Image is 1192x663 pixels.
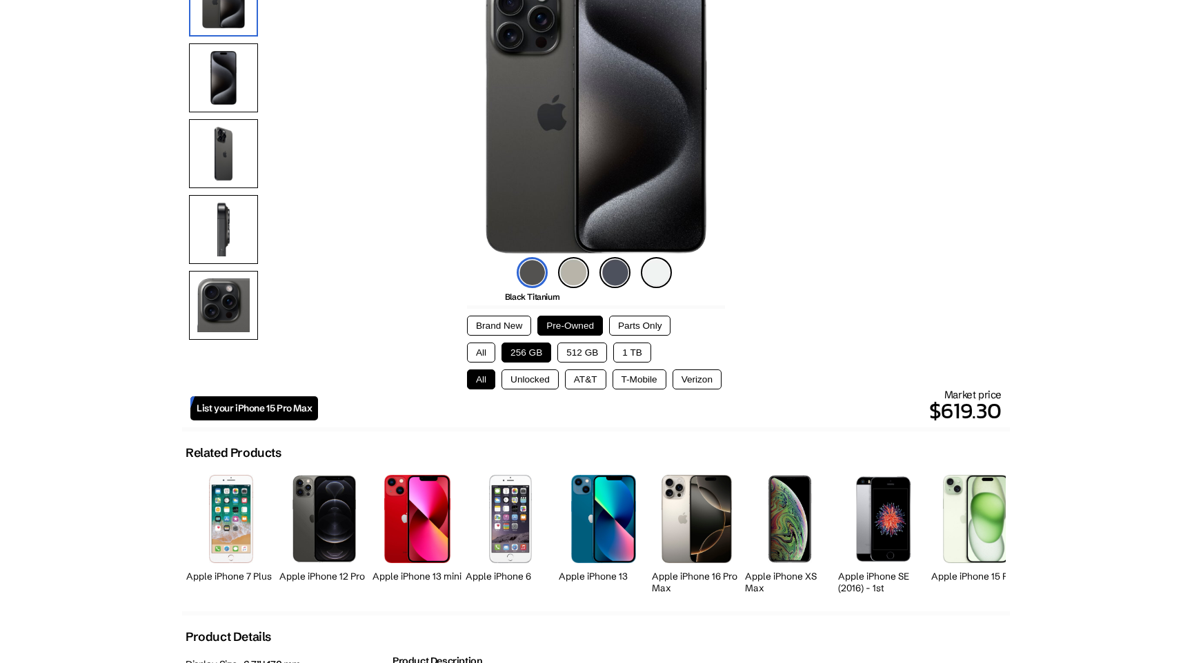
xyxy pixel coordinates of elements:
h2: Apple iPhone 13 mini [372,571,462,582]
div: Market price [318,388,1002,427]
button: 256 GB [501,343,551,363]
img: iPhone 12 Pro [292,475,356,562]
img: iPhone 15 Plus [943,475,1009,562]
h2: Apple iPhone 7 Plus [186,571,276,582]
img: iPhone 7 Plus [209,475,252,562]
button: Pre-Owned [537,316,603,336]
img: black-titanium-icon [517,257,548,288]
button: 1 TB [613,343,650,363]
button: Unlocked [501,369,559,389]
img: iPhone XS Max [768,475,812,562]
img: white-titanium-icon [641,257,672,288]
a: iPhone 16 Pro Max Apple iPhone 16 Pro Max [652,467,742,598]
button: AT&T [565,369,606,389]
button: Brand New [467,316,531,336]
button: 512 GB [557,343,607,363]
img: natural-titanium-icon [558,257,589,288]
span: List your iPhone 15 Pro Max [197,402,312,414]
img: blue-titanium-icon [599,257,630,288]
a: iPhone 7 Plus Apple iPhone 7 Plus [186,467,276,598]
a: iPhone SE 1st Gen Apple iPhone SE (2016) - 1st Generation [838,467,928,598]
span: Black Titanium [505,292,559,302]
p: $619.30 [318,394,1002,427]
img: iPhone 13 [571,475,636,562]
button: All [467,343,495,363]
img: Front [189,43,258,112]
a: List your iPhone 15 Pro Max [190,396,318,420]
button: T-Mobile [613,369,666,389]
img: iPhone 13 mini [384,475,450,562]
h2: Apple iPhone 13 [559,571,648,582]
button: Verizon [673,369,722,389]
h2: Product Details [186,629,271,644]
button: All [467,369,495,389]
h2: Apple iPhone 15 Plus [931,571,1021,582]
a: iPhone 13 mini Apple iPhone 13 mini [372,467,462,598]
img: iPhone SE 1st Gen [853,475,913,562]
h2: Apple iPhone 16 Pro Max [652,571,742,594]
h2: Apple iPhone 6 [466,571,555,582]
a: iPhone 12 Pro Apple iPhone 12 Pro [279,467,369,598]
img: iPhone 6 [489,475,533,562]
a: iPhone XS Max Apple iPhone XS Max [745,467,835,598]
a: iPhone 6 Apple iPhone 6 [466,467,555,598]
img: Rear [189,119,258,188]
img: Side [189,195,258,264]
h2: Apple iPhone XS Max [745,571,835,594]
a: iPhone 13 Apple iPhone 13 [559,467,648,598]
h2: Related Products [186,445,281,460]
img: iPhone 16 Pro Max [662,475,731,562]
a: iPhone 15 Plus Apple iPhone 15 Plus [931,467,1021,598]
img: Camera [189,271,258,340]
h2: Apple iPhone SE (2016) - 1st Generation [838,571,928,606]
button: Parts Only [609,316,670,336]
h2: Apple iPhone 12 Pro [279,571,369,582]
